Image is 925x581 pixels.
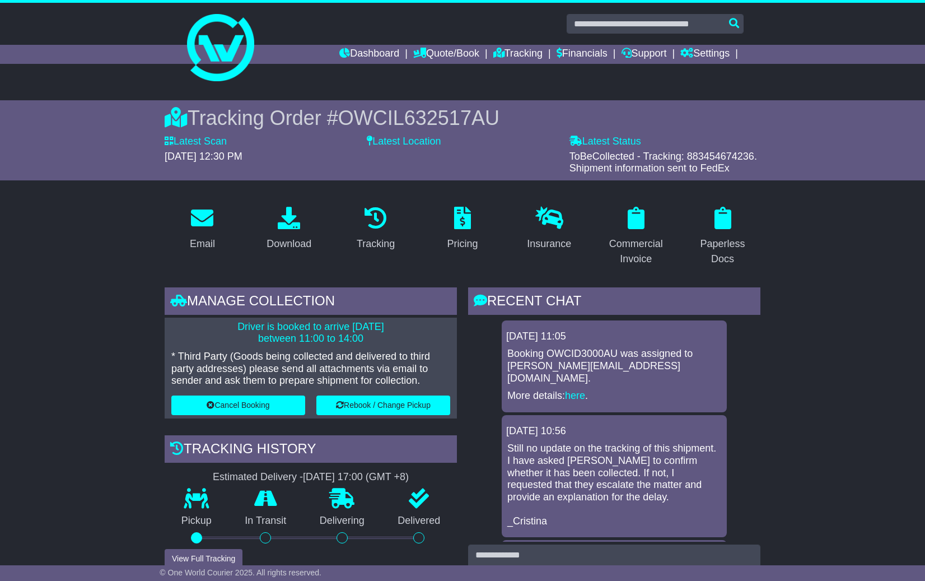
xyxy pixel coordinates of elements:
[160,568,321,577] span: © One World Courier 2025. All rights reserved.
[303,471,409,484] div: [DATE] 17:00 (GMT +8)
[692,236,753,267] div: Paperless Docs
[171,321,450,345] p: Driver is booked to arrive [DATE] between 11:00 to 14:00
[440,203,485,255] a: Pricing
[165,151,242,162] span: [DATE] 12:30 PM
[267,236,311,252] div: Download
[165,549,242,569] button: View Full Tracking
[685,203,760,271] a: Paperless Docs
[605,236,666,267] div: Commercial Invoice
[303,515,381,527] p: Delivering
[506,425,722,438] div: [DATE] 10:56
[183,203,222,255] a: Email
[520,203,578,255] a: Insurance
[468,287,760,318] div: RECENT CHAT
[381,515,457,527] p: Delivered
[557,45,608,64] a: Financials
[171,396,305,415] button: Cancel Booking
[165,287,457,318] div: Manage collection
[349,203,402,255] a: Tracking
[507,348,721,384] p: Booking OWCID3000AU was assigned to [PERSON_NAME][EMAIL_ADDRESS][DOMAIN_NAME].
[622,45,667,64] a: Support
[338,106,499,129] span: OWCIL632517AU
[565,390,585,401] a: here
[165,435,457,466] div: Tracking history
[569,136,641,148] label: Latest Status
[507,390,721,402] p: More details: .
[228,515,303,527] p: In Transit
[507,443,721,527] p: Still no update on the tracking of this shipment. I have asked [PERSON_NAME] to confirm whether i...
[367,136,441,148] label: Latest Location
[316,396,450,415] button: Rebook / Change Pickup
[190,236,215,252] div: Email
[339,45,399,64] a: Dashboard
[165,515,228,527] p: Pickup
[357,236,395,252] div: Tracking
[506,331,722,343] div: [DATE] 11:05
[680,45,730,64] a: Settings
[569,151,757,174] span: ToBeCollected - Tracking: 883454674236. Shipment information sent to FedEx
[598,203,674,271] a: Commercial Invoice
[171,351,450,387] p: * Third Party (Goods being collected and delivered to third party addresses) please send all atta...
[165,471,457,484] div: Estimated Delivery -
[165,106,760,130] div: Tracking Order #
[259,203,319,255] a: Download
[165,136,227,148] label: Latest Scan
[493,45,543,64] a: Tracking
[527,236,571,252] div: Insurance
[447,236,478,252] div: Pricing
[413,45,479,64] a: Quote/Book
